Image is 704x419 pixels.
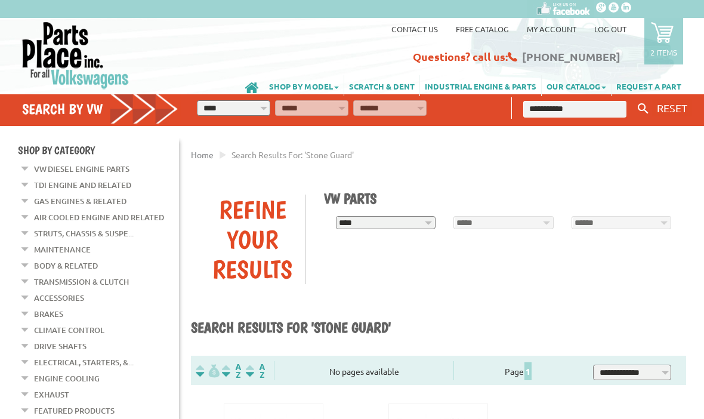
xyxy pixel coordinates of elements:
a: SCRATCH & DENT [344,75,419,96]
p: 2 items [650,47,677,57]
a: Exhaust [34,387,69,402]
a: OUR CATALOG [542,75,611,96]
a: Free Catalog [456,24,509,34]
a: Electrical, Starters, &... [34,355,134,370]
a: Contact us [391,24,438,34]
div: Refine Your Results [200,195,305,284]
a: My Account [527,24,576,34]
h4: Search by VW [22,100,178,118]
button: RESET [652,99,692,116]
a: Climate Control [34,322,104,338]
img: Sort by Sales Rank [243,364,267,378]
a: Body & Related [34,258,98,273]
a: Log out [594,24,626,34]
a: Home [191,149,214,160]
span: 1 [524,362,532,380]
img: filterpricelow.svg [196,364,220,378]
h1: Search results for 'Stone guard' [191,319,686,338]
a: Gas Engines & Related [34,193,126,209]
a: SHOP BY MODEL [264,75,344,96]
span: RESET [657,101,687,114]
span: Search results for: 'Stone guard' [231,149,354,160]
img: Parts Place Inc! [21,21,130,90]
a: VW Diesel Engine Parts [34,161,129,177]
a: Maintenance [34,242,91,257]
h4: Shop By Category [18,144,179,156]
a: Engine Cooling [34,371,100,386]
img: Sort by Headline [220,364,243,378]
a: Transmission & Clutch [34,274,129,289]
a: Air Cooled Engine and Related [34,209,164,225]
a: Drive Shafts [34,338,87,354]
a: Featured Products [34,403,115,418]
a: TDI Engine and Related [34,177,131,193]
h1: VW Parts [324,190,678,207]
a: Struts, Chassis & Suspe... [34,226,134,241]
a: 2 items [644,18,683,64]
div: Page [453,361,583,380]
a: REQUEST A PART [612,75,686,96]
div: No pages available [274,365,453,378]
a: Brakes [34,306,63,322]
a: INDUSTRIAL ENGINE & PARTS [420,75,541,96]
button: Keyword Search [634,99,652,119]
a: Accessories [34,290,84,306]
